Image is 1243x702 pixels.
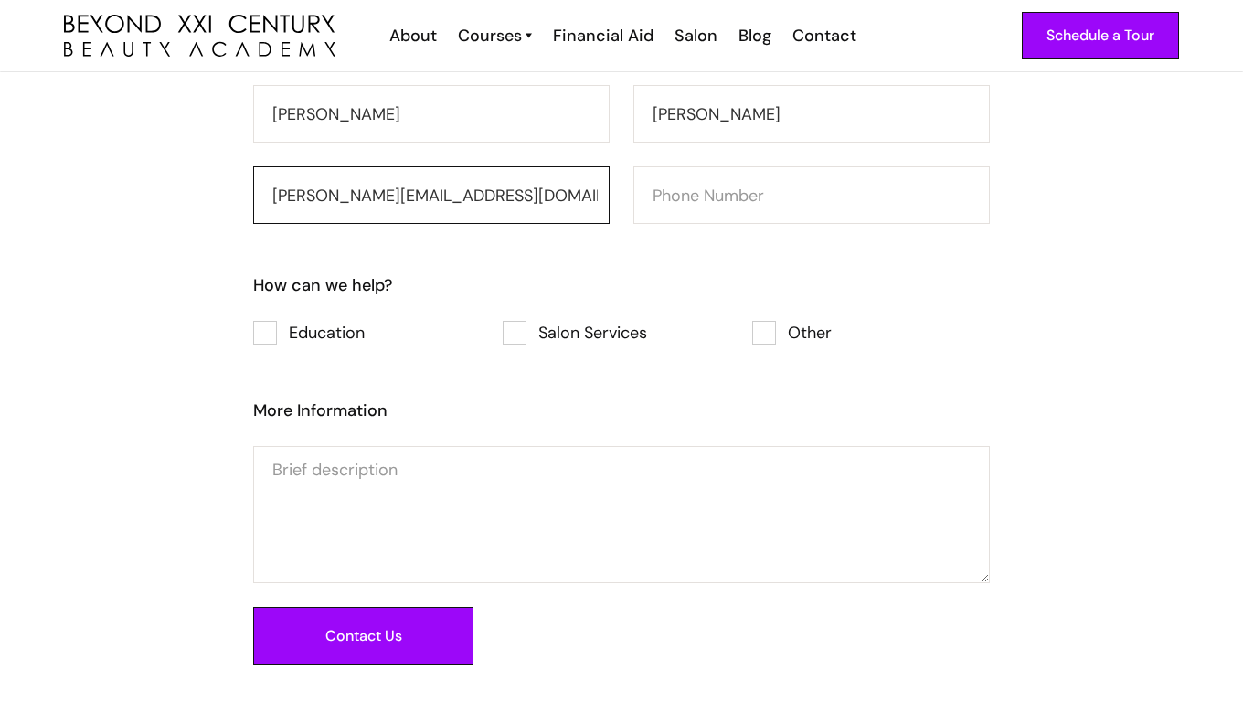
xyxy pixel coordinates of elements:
[253,166,610,224] input: Email Address
[253,273,990,297] h6: How can we help?
[253,399,990,422] h6: More Information
[253,37,990,665] form: Consultation Form
[538,321,647,345] span: Salon Services
[1046,24,1154,48] div: Schedule a Tour
[633,166,990,224] input: Phone Number
[541,24,663,48] a: Financial Aid
[64,15,335,58] a: home
[781,24,866,48] a: Contact
[738,24,771,48] div: Blog
[253,85,610,143] input: First Name
[253,607,473,665] input: Contact Us
[389,24,437,48] div: About
[788,321,832,345] span: Other
[553,24,653,48] div: Financial Aid
[289,321,365,345] span: Education
[727,24,781,48] a: Blog
[458,24,522,48] div: Courses
[458,24,532,48] a: Courses
[792,24,856,48] div: Contact
[663,24,727,48] a: Salon
[633,85,990,143] input: Last Name
[64,15,335,58] img: beyond 21st century beauty academy logo
[377,24,446,48] a: About
[675,24,717,48] div: Salon
[1022,12,1179,59] a: Schedule a Tour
